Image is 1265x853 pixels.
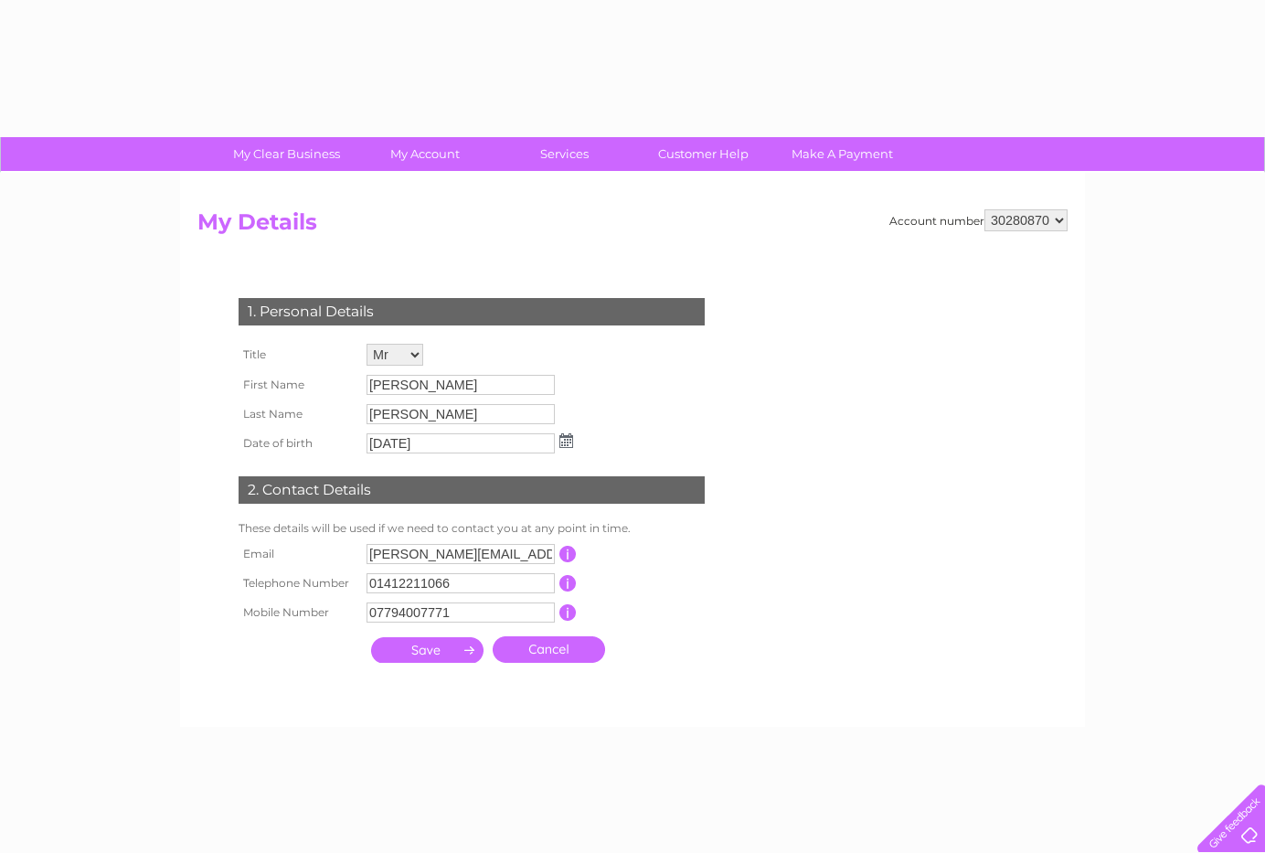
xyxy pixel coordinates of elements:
a: My Account [350,137,501,171]
th: Mobile Number [234,598,362,627]
input: Information [559,604,577,621]
a: My Clear Business [211,137,362,171]
th: Date of birth [234,429,362,458]
a: Make A Payment [767,137,918,171]
div: 2. Contact Details [239,476,705,504]
div: Account number [889,209,1068,231]
th: First Name [234,370,362,400]
td: These details will be used if we need to contact you at any point in time. [234,517,709,539]
th: Title [234,339,362,370]
a: Customer Help [628,137,779,171]
th: Last Name [234,400,362,429]
div: 1. Personal Details [239,298,705,325]
th: Email [234,539,362,569]
th: Telephone Number [234,569,362,598]
input: Information [559,575,577,592]
img: ... [559,433,573,448]
a: Cancel [493,636,605,663]
input: Information [559,546,577,562]
a: Services [489,137,640,171]
input: Submit [371,637,484,663]
h2: My Details [197,209,1068,244]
